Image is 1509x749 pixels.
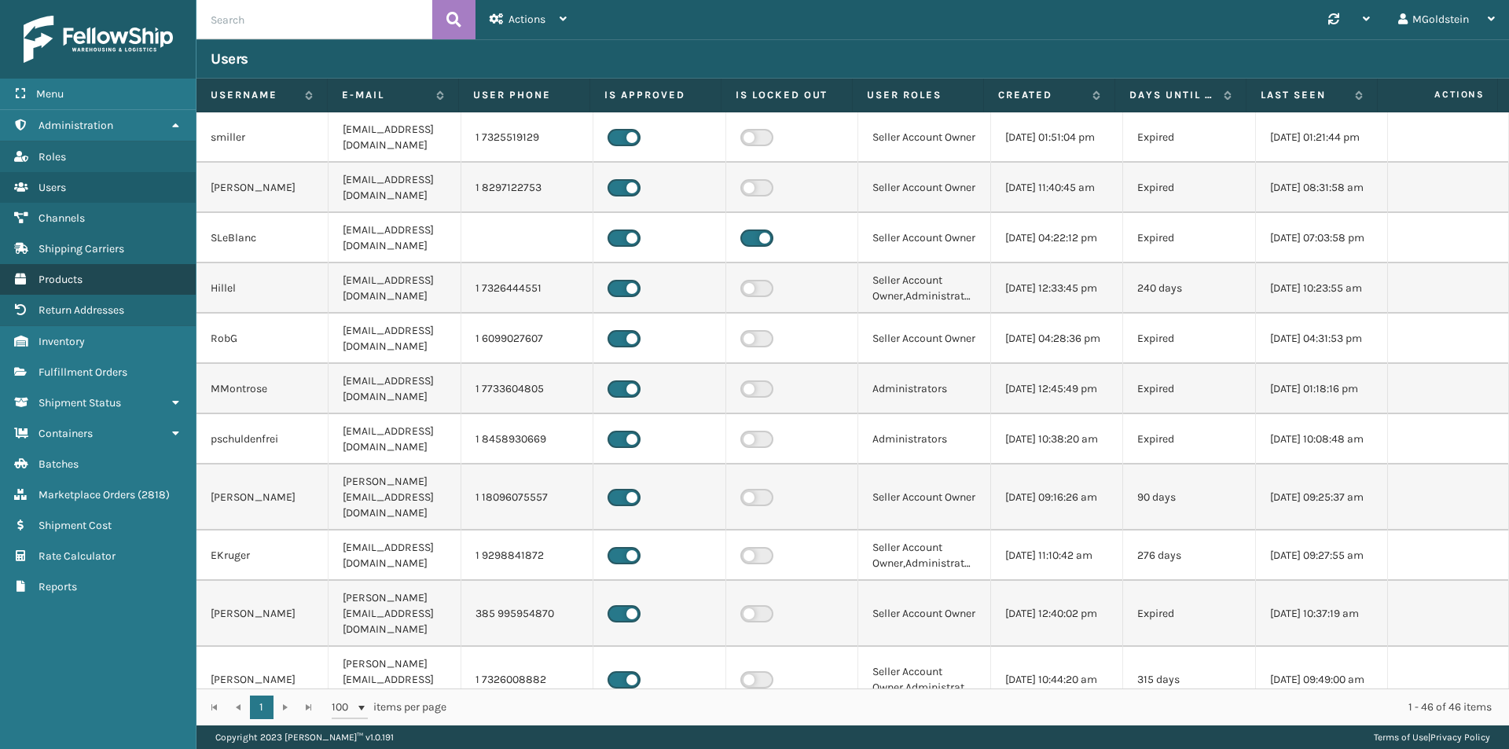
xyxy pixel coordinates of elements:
td: Hillel [196,263,329,314]
span: Actions [509,13,545,26]
td: [EMAIL_ADDRESS][DOMAIN_NAME] [329,163,461,213]
td: [DATE] 10:38:20 am [991,414,1123,464]
label: User phone [473,88,575,102]
span: Channels [39,211,85,225]
td: [PERSON_NAME] [196,647,329,713]
td: 1 6099027607 [461,314,593,364]
div: | [1374,725,1490,749]
td: Expired [1123,414,1255,464]
div: 1 - 46 of 46 items [468,699,1492,715]
td: 1 7326008882 [461,647,593,713]
td: Expired [1123,581,1255,647]
td: [DATE] 01:21:44 pm [1256,112,1388,163]
span: Return Addresses [39,303,124,317]
td: 315 days [1123,647,1255,713]
span: Actions [1382,82,1494,108]
td: [EMAIL_ADDRESS][DOMAIN_NAME] [329,314,461,364]
img: logo [24,16,173,63]
td: Seller Account Owner [858,314,990,364]
td: 1 7326444551 [461,263,593,314]
td: [DATE] 07:03:58 pm [1256,213,1388,263]
span: Reports [39,580,77,593]
td: [PERSON_NAME] [196,464,329,531]
td: [DATE] 11:10:42 am [991,531,1123,581]
td: EKruger [196,531,329,581]
td: [PERSON_NAME][EMAIL_ADDRESS][DOMAIN_NAME] [329,581,461,647]
td: Expired [1123,112,1255,163]
span: Shipment Status [39,396,121,409]
td: 1 9298841872 [461,531,593,581]
label: E-mail [342,88,428,102]
td: 1 7733604805 [461,364,593,414]
span: Marketplace Orders [39,488,135,501]
td: 1 7325519129 [461,112,593,163]
td: Expired [1123,163,1255,213]
td: 90 days [1123,464,1255,531]
td: [EMAIL_ADDRESS][DOMAIN_NAME] [329,263,461,314]
td: [DATE] 11:40:45 am [991,163,1123,213]
td: pschuldenfrei [196,414,329,464]
td: Seller Account Owner [858,464,990,531]
td: [DATE] 04:28:36 pm [991,314,1123,364]
a: 1 [250,696,274,719]
td: Seller Account Owner [858,581,990,647]
td: Seller Account Owner,Administrators [858,531,990,581]
td: [DATE] 12:45:49 pm [991,364,1123,414]
td: [DATE] 09:25:37 am [1256,464,1388,531]
label: Is Locked Out [736,88,838,102]
label: Username [211,88,297,102]
td: 1 8297122753 [461,163,593,213]
td: [EMAIL_ADDRESS][DOMAIN_NAME] [329,213,461,263]
td: [PERSON_NAME][EMAIL_ADDRESS][DOMAIN_NAME] [329,464,461,531]
span: Menu [36,87,64,101]
td: [DATE] 08:31:58 am [1256,163,1388,213]
label: Last Seen [1261,88,1347,102]
label: Created [998,88,1085,102]
td: 385 995954870 [461,581,593,647]
label: User Roles [867,88,969,102]
td: [DATE] 01:18:16 pm [1256,364,1388,414]
td: [PERSON_NAME][EMAIL_ADDRESS][DOMAIN_NAME] [329,647,461,713]
td: [PERSON_NAME] [196,581,329,647]
td: SLeBlanc [196,213,329,263]
span: Roles [39,150,66,163]
p: Copyright 2023 [PERSON_NAME]™ v 1.0.191 [215,725,394,749]
td: Seller Account Owner [858,112,990,163]
span: Inventory [39,335,85,348]
td: [EMAIL_ADDRESS][DOMAIN_NAME] [329,531,461,581]
span: Batches [39,457,79,471]
td: [DATE] 04:22:12 pm [991,213,1123,263]
td: Expired [1123,314,1255,364]
td: Expired [1123,364,1255,414]
h3: Users [211,50,248,68]
span: Fulfillment Orders [39,365,127,379]
td: 276 days [1123,531,1255,581]
td: [DATE] 01:51:04 pm [991,112,1123,163]
span: Administration [39,119,113,132]
td: Seller Account Owner [858,213,990,263]
span: Containers [39,427,93,440]
td: 1 8458930669 [461,414,593,464]
td: Seller Account Owner [858,163,990,213]
span: Users [39,181,66,194]
td: Administrators [858,364,990,414]
td: MMontrose [196,364,329,414]
span: Shipment Cost [39,519,112,532]
td: [PERSON_NAME] [196,163,329,213]
span: items per page [332,696,446,719]
td: [DATE] 12:33:45 pm [991,263,1123,314]
a: Privacy Policy [1430,732,1490,743]
td: [DATE] 10:37:19 am [1256,581,1388,647]
td: smiller [196,112,329,163]
span: Rate Calculator [39,549,116,563]
td: RobG [196,314,329,364]
td: [DATE] 10:44:20 am [991,647,1123,713]
label: Days until password expires [1129,88,1216,102]
td: [DATE] 09:49:00 am [1256,647,1388,713]
span: ( 2818 ) [138,488,170,501]
td: [DATE] 12:40:02 pm [991,581,1123,647]
td: [EMAIL_ADDRESS][DOMAIN_NAME] [329,364,461,414]
td: 1 18096075557 [461,464,593,531]
td: Seller Account Owner,Administrators [858,647,990,713]
td: Seller Account Owner,Administrators [858,263,990,314]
